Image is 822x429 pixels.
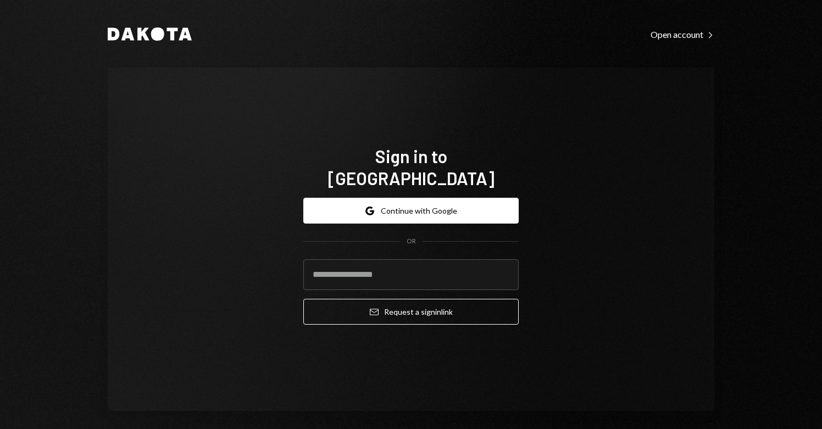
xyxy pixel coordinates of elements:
a: Open account [651,28,714,40]
div: OR [407,237,416,246]
div: Open account [651,29,714,40]
h1: Sign in to [GEOGRAPHIC_DATA] [303,145,519,189]
button: Continue with Google [303,198,519,224]
button: Request a signinlink [303,299,519,325]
